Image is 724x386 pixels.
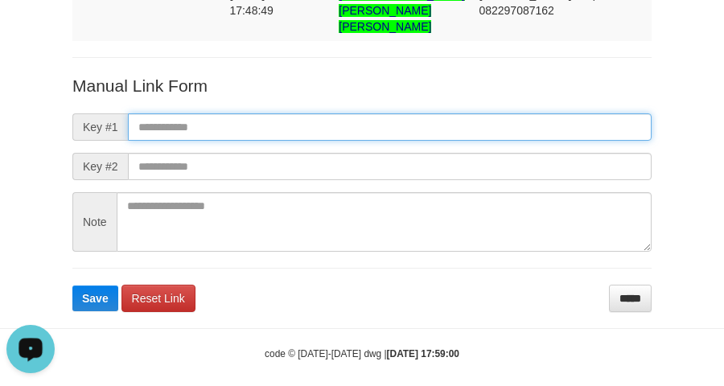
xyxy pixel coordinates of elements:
[132,292,185,305] span: Reset Link
[387,348,459,359] strong: [DATE] 17:59:00
[6,6,55,55] button: Open LiveChat chat widget
[265,348,459,359] small: code © [DATE]-[DATE] dwg |
[82,292,109,305] span: Save
[121,285,195,312] a: Reset Link
[72,113,128,141] span: Key #1
[72,74,652,97] p: Manual Link Form
[479,4,553,17] span: Copy 082297087162 to clipboard
[72,153,128,180] span: Key #2
[72,285,118,311] button: Save
[72,192,117,252] span: Note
